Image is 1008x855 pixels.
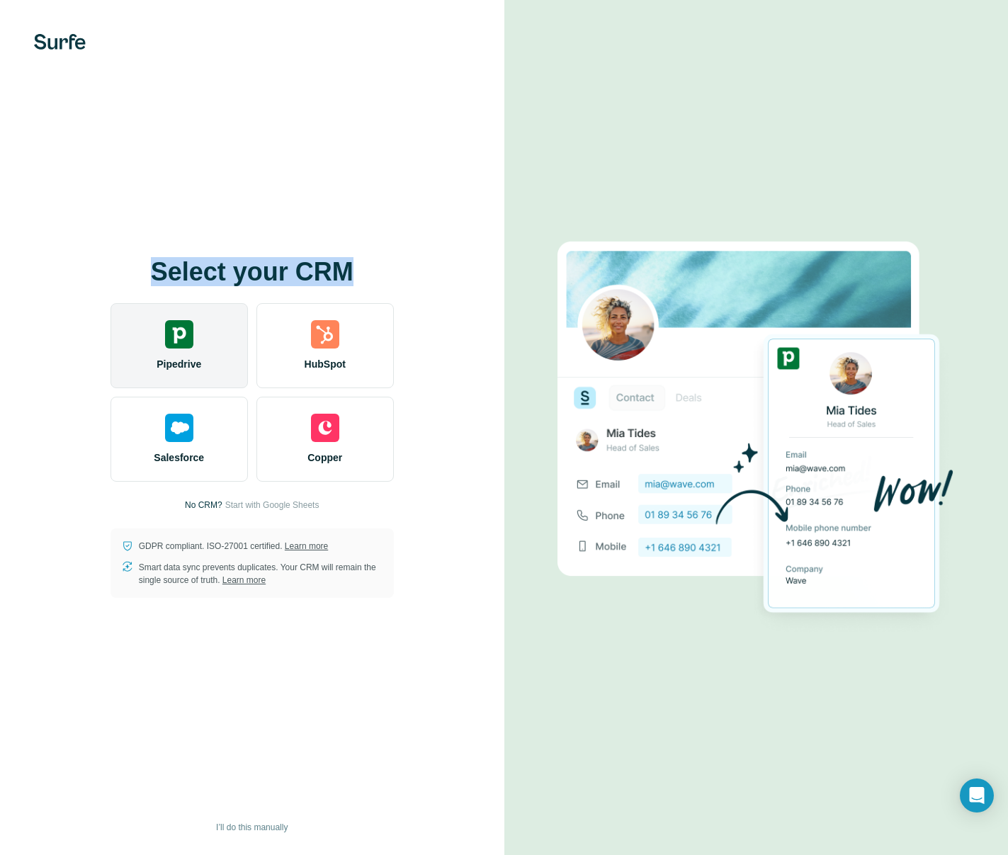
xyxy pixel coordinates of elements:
[285,541,328,551] a: Learn more
[185,499,222,511] p: No CRM?
[307,451,342,465] span: Copper
[165,414,193,442] img: salesforce's logo
[206,817,298,838] button: I’ll do this manually
[139,540,328,553] p: GDPR compliant. ISO-27001 certified.
[139,561,383,587] p: Smart data sync prevents duplicates. Your CRM will remain the single source of truth.
[960,778,994,812] div: Open Intercom Messenger
[222,575,266,585] a: Learn more
[225,499,319,511] button: Start with Google Sheets
[34,34,86,50] img: Surfe's logo
[311,414,339,442] img: copper's logo
[311,320,339,349] img: hubspot's logo
[157,357,201,371] span: Pipedrive
[305,357,346,371] span: HubSpot
[154,451,204,465] span: Salesforce
[165,320,193,349] img: pipedrive's logo
[557,217,954,638] img: PIPEDRIVE image
[111,258,394,286] h1: Select your CRM
[216,821,288,834] span: I’ll do this manually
